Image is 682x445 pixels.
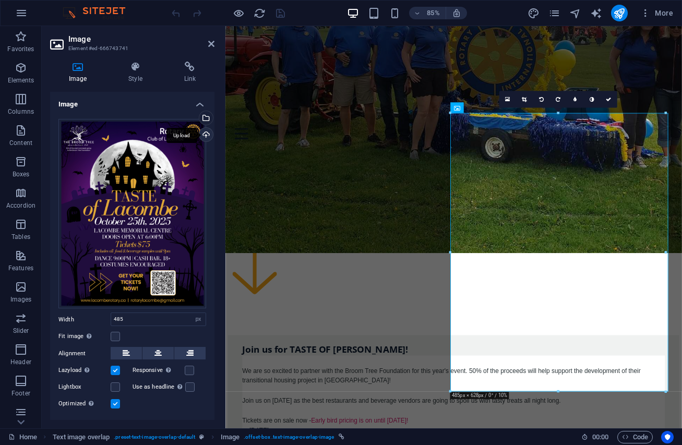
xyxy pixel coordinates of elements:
[339,434,344,440] i: This element is linked
[53,431,110,443] span: Click to select. Double-click to edit
[600,433,601,441] span: :
[583,91,600,107] a: Greyscale
[516,91,532,107] a: Crop mode
[10,358,31,366] p: Header
[581,431,609,443] h6: Session time
[199,434,204,440] i: This element is a customizable preset
[613,7,625,19] i: Publish
[499,91,516,107] a: Select files from the file manager, stock photos, or upload file(s)
[50,418,214,443] h4: Text
[636,5,677,21] button: More
[254,7,266,19] i: Reload page
[68,34,214,44] h2: Image
[8,431,37,443] a: Click to cancel selection. Double-click to open Pages
[10,295,32,304] p: Images
[244,431,334,443] span: . offset-box .text-image-overlap-image
[58,398,111,410] label: Optimized
[50,92,214,111] h4: Image
[133,364,185,377] label: Responsive
[58,317,111,322] label: Width
[8,76,34,85] p: Elements
[53,431,344,443] nav: breadcrumb
[617,431,653,443] button: Code
[11,389,30,398] p: Footer
[549,91,566,107] a: Rotate right 90°
[68,44,194,53] h3: Element #ed-666743741
[528,7,540,19] i: Design (Ctrl+Alt+Y)
[50,62,110,83] h4: Image
[114,431,195,443] span: . preset-text-image-overlap-default
[566,91,583,107] a: Blur
[6,201,35,210] p: Accordion
[133,381,185,393] label: Use as headline
[221,431,240,443] span: Click to select. Double-click to edit
[590,7,603,19] button: text_generator
[11,233,30,241] p: Tables
[661,431,674,443] button: Usercentrics
[58,347,111,360] label: Alignment
[569,7,582,19] button: navigator
[8,264,33,272] p: Features
[600,91,617,107] a: Confirm ( Ctrl ⏎ )
[13,170,30,178] p: Boxes
[165,62,214,83] h4: Link
[592,431,608,443] span: 00 00
[9,139,32,147] p: Content
[622,431,648,443] span: Code
[60,7,138,19] img: Editor Logo
[611,5,628,21] button: publish
[232,7,245,19] button: Click here to leave preview mode and continue editing
[199,127,213,142] a: Upload
[58,364,111,377] label: Lazyload
[58,330,111,343] label: Fit image
[548,7,561,19] button: pages
[590,7,602,19] i: AI Writer
[8,107,34,116] p: Columns
[253,7,266,19] button: reload
[548,7,560,19] i: Pages (Ctrl+Alt+S)
[425,7,441,19] h6: 85%
[7,45,34,53] p: Favorites
[409,7,446,19] button: 85%
[452,8,461,18] i: On resize automatically adjust zoom level to fit chosen device.
[58,381,111,393] label: Lightbox
[640,8,673,18] span: More
[58,119,206,309] div: LacombeRotary_TasteofLacombePoster2025updatedlogos-Cfy9_wtyVK9DEcA17AEL0A.png
[569,7,581,19] i: Navigator
[528,7,540,19] button: design
[533,91,549,107] a: Rotate left 90°
[110,62,165,83] h4: Style
[13,327,29,335] p: Slider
